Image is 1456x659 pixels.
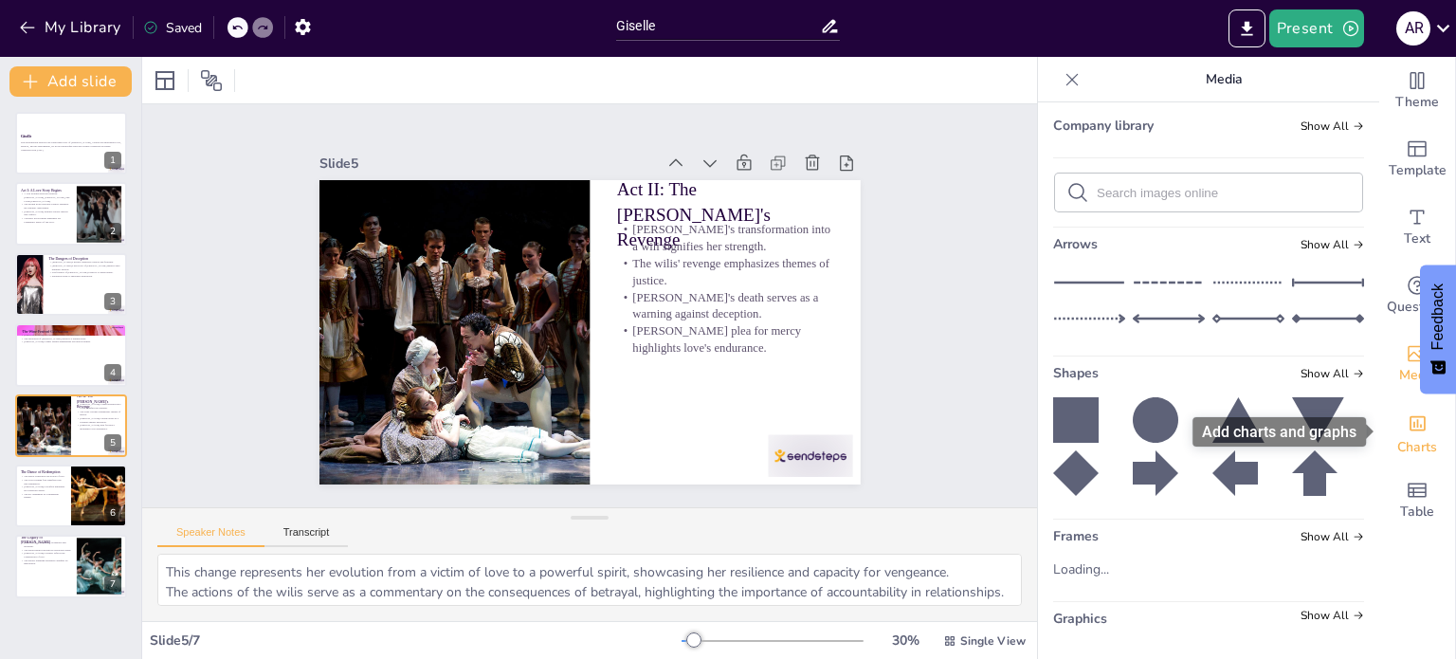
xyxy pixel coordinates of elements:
div: 4 [104,364,121,381]
div: 6 [15,465,127,527]
button: Present [1269,9,1364,47]
div: Add a table [1379,467,1455,535]
div: 1 [15,112,127,174]
p: The ballet inspires through its emotional depth. [21,548,71,552]
div: Get real-time input from your audience [1379,262,1455,330]
div: Slide 5 [397,57,712,211]
span: Show all [1301,609,1364,622]
p: The wilis' revenge emphasizes themes of justice. [77,410,121,416]
p: The clock striking four signifies hope and redemption. [21,478,65,485]
span: Show all [1301,530,1364,543]
p: The act culminates in a triumphant ending. [21,492,65,499]
div: 3 [104,293,121,310]
textarea: This change represents her evolution from a victim of love to a powerful spirit, showcasing her r... [157,554,1022,606]
p: [PERSON_NAME] plea for mercy highlights love's endurance. [77,424,121,430]
span: Position [200,69,223,92]
p: Media [1087,57,1360,102]
span: Charts [1397,437,1437,458]
button: A R [1396,9,1430,47]
span: Arrows [1053,235,1098,253]
button: Add slide [9,66,132,97]
p: [PERSON_NAME]'s crowning highlights her innocence and purity. [21,334,121,338]
button: My Library [14,12,129,43]
p: [PERSON_NAME]'s transformation into a wili signifies her strength. [77,402,121,409]
p: The setting in the vineyard country enhances the romantic atmosphere. [21,202,71,209]
span: Text [1404,229,1430,249]
span: Template [1389,160,1447,181]
div: 7 [15,535,127,597]
p: [PERSON_NAME]'s story is timeless and universal. [21,541,71,548]
div: 7 [104,576,121,593]
p: [PERSON_NAME]'s mother represents caution and foresight. [48,261,121,265]
p: The revelation of [PERSON_NAME] deceit is a turning point. [21,337,121,340]
div: Add charts and graphs [1192,417,1366,447]
div: 2 [15,182,127,245]
div: 1 [104,152,121,169]
input: Search images online [1097,186,1351,200]
div: Add charts and graphs [1379,398,1455,467]
div: Add ready made slides [1379,125,1455,193]
div: 30 % [883,632,928,650]
span: Show all [1301,367,1364,380]
span: Show all [1301,238,1364,251]
span: Questions [1387,297,1448,318]
p: [PERSON_NAME] disguise creates tension and conflict. [21,210,71,216]
button: Transcript [264,526,349,547]
button: Export to PowerPoint [1228,9,1265,47]
p: Generated with [URL] [21,148,121,152]
span: Feedback [1429,284,1447,350]
p: Act II: The [PERSON_NAME]'s Revenge [636,199,864,357]
div: A R [1396,11,1430,46]
div: Slide 5 / 7 [150,632,682,650]
p: [PERSON_NAME]'s tragic demise emphasizes the ballet's themes. [21,340,121,344]
div: 2 [104,223,121,240]
p: Villagers' involvement highlights the community aspect of the story. [21,216,71,223]
p: [PERSON_NAME]'s death serves as a warning against deception. [77,416,121,423]
p: The fragility of [PERSON_NAME]'s heart is a central theme. [48,271,121,275]
div: Loading... [1053,560,1125,578]
p: The wilis' revenge emphasizes themes of justice. [621,270,832,389]
span: Single View [960,633,1026,649]
strong: Giselle [21,135,31,138]
p: The ballet's enduring popularity signifies its importance. [21,558,71,565]
span: Media [1399,365,1436,386]
p: [PERSON_NAME]'s death serves as a warning against deception. [608,302,819,420]
p: This presentation explores the captivating story of [PERSON_NAME], a ballet that intertwines love... [21,141,121,148]
p: The Dance of Redemption [21,469,65,475]
button: Speaker Notes [157,526,264,547]
div: Add images, graphics, shapes or video [1379,330,1455,398]
div: 6 [104,504,121,522]
span: Table [1400,502,1434,522]
div: Layout [150,65,180,96]
p: Act II: The [PERSON_NAME]'s Revenge [77,394,121,410]
div: 5 [104,434,121,451]
span: Graphics [1053,610,1107,628]
div: 3 [15,253,127,316]
p: [PERSON_NAME]'s sacrifice highlights her character's depth. [21,485,65,492]
p: [PERSON_NAME]'s journey reflects the complexities of love. [21,552,71,558]
p: The dance symbolizes the power of love. [21,475,65,479]
p: [PERSON_NAME]'s transformation into a wili signifies her strength. [635,240,846,358]
p: A love triangle develops between [PERSON_NAME], [PERSON_NAME], and Count [PERSON_NAME]. [21,192,71,202]
span: Frames [1053,527,1099,545]
span: Shapes [1053,364,1099,382]
p: [PERSON_NAME] plea for mercy highlights love's endurance. [594,332,806,450]
p: The Wine Festival symbolizes joy and community. [21,330,121,334]
p: The Dangers of Deception [48,256,121,262]
input: Insert title [616,12,820,40]
div: 5 [15,394,127,457]
span: Show all [1301,119,1364,133]
p: [PERSON_NAME]'s discovery of [PERSON_NAME] identity adds dramatic tension. [48,264,121,270]
span: Company library [1053,117,1154,135]
button: Feedback - Show survey [1420,265,1456,394]
span: Theme [1395,92,1439,113]
p: Deception leads to inevitable heartbreak. [48,274,121,278]
p: Act I: A Love Story Begins [21,187,71,192]
div: 4 [15,323,127,386]
div: Add text boxes [1379,193,1455,262]
div: Change the overall theme [1379,57,1455,125]
div: Saved [143,19,202,37]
